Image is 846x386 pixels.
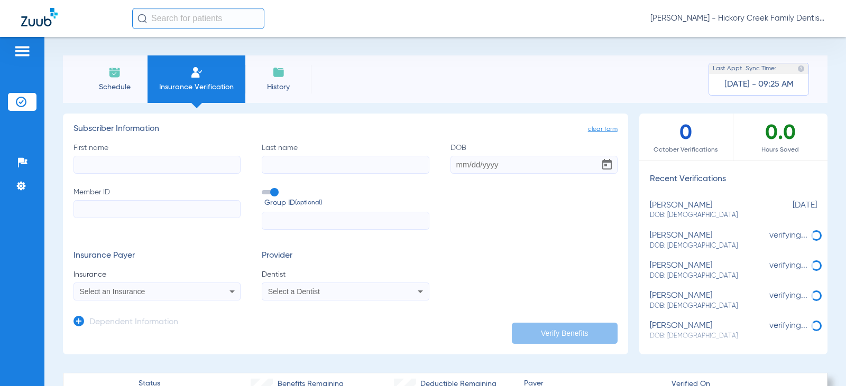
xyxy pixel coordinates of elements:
[137,14,147,23] img: Search Icon
[295,197,322,209] small: (optional)
[797,65,805,72] img: last sync help info
[650,13,825,24] span: [PERSON_NAME] - Hickory Creek Family Dentistry
[450,156,618,174] input: DOBOpen calendar
[733,114,827,161] div: 0.0
[73,251,241,261] h3: Insurance Payer
[253,82,304,92] span: History
[264,197,429,209] span: Group ID
[73,156,241,174] input: First name
[262,156,429,174] input: Last name
[650,291,764,310] div: [PERSON_NAME]
[512,323,618,344] button: Verify Benefits
[713,63,776,74] span: Last Appt. Sync Time:
[262,269,429,280] span: Dentist
[769,291,807,300] span: verifying...
[73,269,241,280] span: Insurance
[769,231,807,240] span: verifying...
[73,200,241,218] input: Member ID
[764,201,817,220] span: [DATE]
[89,317,178,328] h3: Dependent Information
[190,66,203,79] img: Manual Insurance Verification
[272,66,285,79] img: History
[650,261,764,280] div: [PERSON_NAME]
[89,82,140,92] span: Schedule
[769,322,807,330] span: verifying...
[132,8,264,29] input: Search for patients
[155,82,237,92] span: Insurance Verification
[650,321,764,341] div: [PERSON_NAME]
[639,145,733,155] span: October Verifications
[21,8,58,26] img: Zuub Logo
[262,143,429,174] label: Last name
[769,261,807,270] span: verifying...
[73,187,241,230] label: Member ID
[650,201,764,220] div: [PERSON_NAME]
[108,66,121,79] img: Schedule
[733,145,827,155] span: Hours Saved
[80,287,145,296] span: Select an Insurance
[450,143,618,174] label: DOB
[650,271,764,281] span: DOB: [DEMOGRAPHIC_DATA]
[650,231,764,250] div: [PERSON_NAME]
[650,302,764,311] span: DOB: [DEMOGRAPHIC_DATA]
[268,287,320,296] span: Select a Dentist
[639,174,827,185] h3: Recent Verifications
[724,79,794,90] span: [DATE] - 09:25 AM
[639,114,733,161] div: 0
[588,124,618,135] span: clear form
[14,45,31,58] img: hamburger-icon
[262,251,429,261] h3: Provider
[596,154,618,175] button: Open calendar
[73,124,618,135] h3: Subscriber Information
[73,143,241,174] label: First name
[650,241,764,251] span: DOB: [DEMOGRAPHIC_DATA]
[650,211,764,220] span: DOB: [DEMOGRAPHIC_DATA]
